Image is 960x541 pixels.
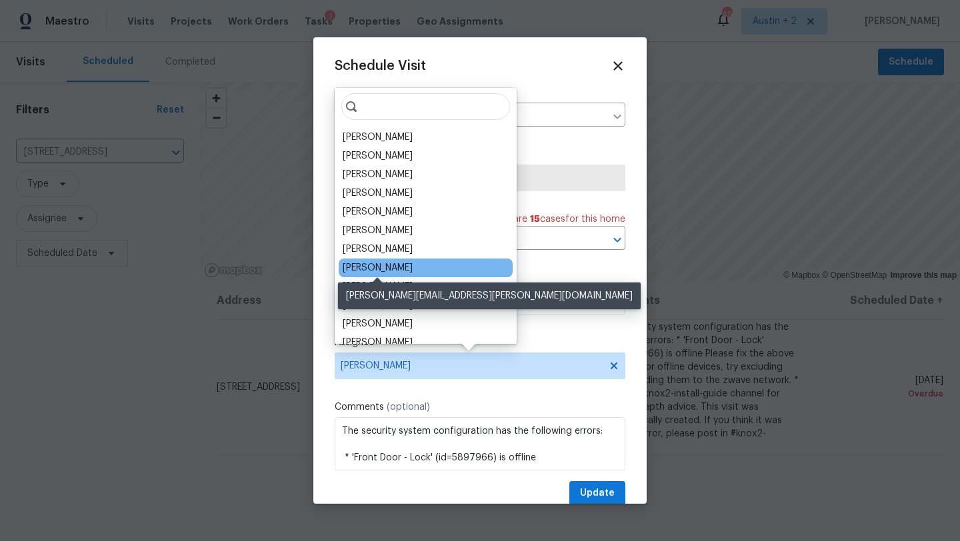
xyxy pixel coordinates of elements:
div: [PERSON_NAME] [343,205,413,219]
div: [PERSON_NAME] [343,261,413,274]
span: Update [580,485,615,502]
div: [PERSON_NAME] [343,224,413,237]
div: [PERSON_NAME] [343,187,413,200]
div: [PERSON_NAME] [343,131,413,144]
span: There are case s for this home [488,213,625,226]
span: [PERSON_NAME] [341,360,602,371]
div: [PERSON_NAME] [343,280,413,293]
textarea: The security system configuration has the following errors: * 'Front Door - Lock' (id=5897966) is... [335,417,625,470]
span: Close [611,59,625,73]
span: 15 [530,215,540,224]
button: Open [608,231,627,249]
div: [PERSON_NAME][EMAIL_ADDRESS][PERSON_NAME][DOMAIN_NAME] [338,282,641,309]
div: [PERSON_NAME] [343,336,413,349]
span: Schedule Visit [335,59,426,73]
span: (optional) [387,402,430,412]
label: Comments [335,400,625,414]
div: [PERSON_NAME] [343,243,413,256]
div: [PERSON_NAME] [343,168,413,181]
div: [PERSON_NAME] [343,317,413,330]
button: Update [569,481,625,506]
div: [PERSON_NAME] [343,149,413,163]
